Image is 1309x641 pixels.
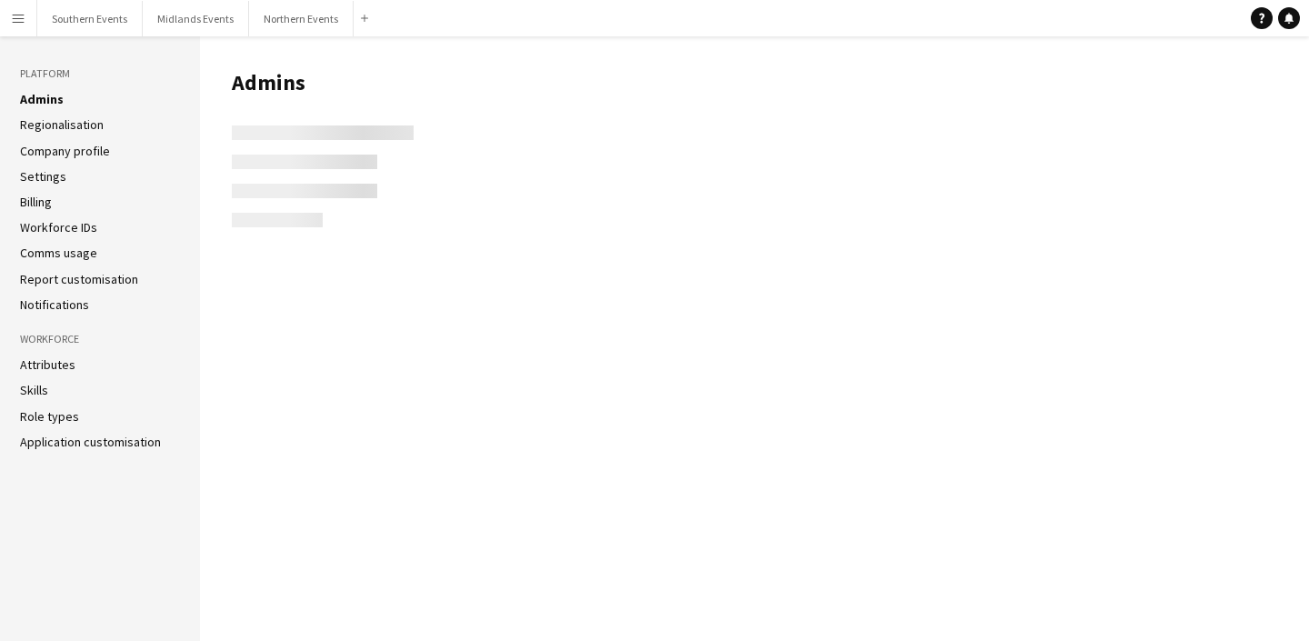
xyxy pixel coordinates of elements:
a: Billing [20,194,52,210]
button: Southern Events [37,1,143,36]
h3: Platform [20,65,180,82]
a: Application customisation [20,434,161,450]
a: Workforce IDs [20,219,97,235]
a: Role types [20,408,79,425]
h3: Workforce [20,331,180,347]
a: Company profile [20,143,110,159]
a: Comms usage [20,245,97,261]
a: Settings [20,168,66,185]
a: Regionalisation [20,116,104,133]
a: Skills [20,382,48,398]
button: Midlands Events [143,1,249,36]
a: Admins [20,91,64,107]
a: Notifications [20,296,89,313]
h1: Admins [232,69,1291,96]
a: Report customisation [20,271,138,287]
button: Northern Events [249,1,354,36]
a: Attributes [20,356,75,373]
